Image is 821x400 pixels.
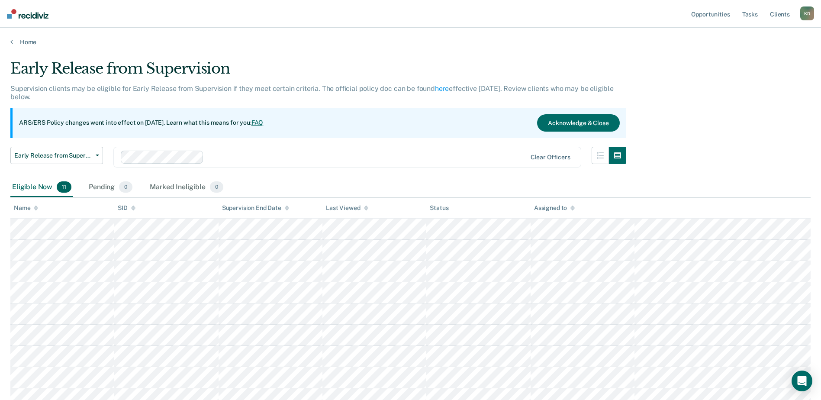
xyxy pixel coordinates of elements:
button: Acknowledge & Close [537,114,619,132]
p: Supervision clients may be eligible for Early Release from Supervision if they meet certain crite... [10,84,614,101]
div: Status [430,204,448,211]
div: Early Release from Supervision [10,60,626,84]
div: Open Intercom Messenger [792,371,812,391]
span: 0 [119,181,132,193]
span: Early Release from Supervision [14,152,92,159]
div: Name [14,204,38,211]
div: Last Viewed [326,204,368,211]
button: KD [800,6,814,20]
a: here [435,84,449,93]
div: Supervision End Date [222,204,289,211]
p: ARS/ERS Policy changes went into effect on [DATE]. Learn what this means for you: [19,119,263,127]
div: Assigned to [534,204,575,211]
div: Clear officers [531,154,570,161]
a: Home [10,38,811,46]
button: Early Release from Supervision [10,147,103,164]
div: K D [800,6,814,20]
div: Marked Ineligible0 [148,178,225,197]
div: Pending0 [87,178,134,197]
div: SID [118,204,135,211]
span: 11 [57,181,71,193]
div: Eligible Now11 [10,178,73,197]
a: FAQ [251,119,264,126]
img: Recidiviz [7,9,48,19]
span: 0 [210,181,223,193]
